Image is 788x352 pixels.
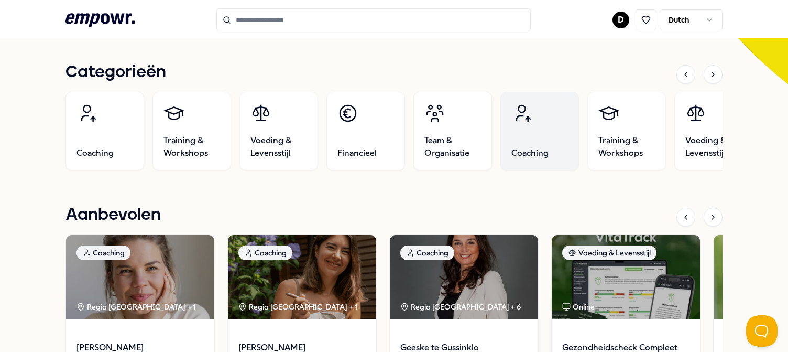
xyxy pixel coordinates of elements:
span: Team & Organisatie [424,134,481,159]
button: D [612,12,629,28]
a: Coaching [65,92,144,170]
a: Voeding & Levensstijl [674,92,753,170]
a: Coaching [500,92,579,170]
span: Coaching [511,147,549,159]
div: Coaching [76,246,130,260]
span: Voeding & Levensstijl [685,134,742,159]
h1: Categorieën [65,59,166,86]
a: Training & Workshops [152,92,231,170]
a: Training & Workshops [587,92,666,170]
div: Coaching [400,246,454,260]
h1: Aanbevolen [65,202,161,228]
a: Financieel [326,92,405,170]
div: Voeding & Levensstijl [562,246,656,260]
div: Coaching [238,246,292,260]
span: Coaching [76,147,114,159]
div: Regio [GEOGRAPHIC_DATA] + 6 [400,301,521,313]
a: Team & Organisatie [413,92,492,170]
span: Voeding & Levensstijl [250,134,307,159]
a: Voeding & Levensstijl [239,92,318,170]
span: Financieel [337,147,377,159]
div: Regio [GEOGRAPHIC_DATA] + 1 [76,301,196,313]
div: Regio [GEOGRAPHIC_DATA] + 1 [238,301,358,313]
img: package image [552,235,700,319]
div: Online [562,301,595,313]
iframe: Help Scout Beacon - Open [746,315,778,347]
span: Training & Workshops [163,134,220,159]
img: package image [228,235,376,319]
img: package image [66,235,214,319]
span: Training & Workshops [598,134,655,159]
input: Search for products, categories or subcategories [216,8,531,31]
img: package image [390,235,538,319]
